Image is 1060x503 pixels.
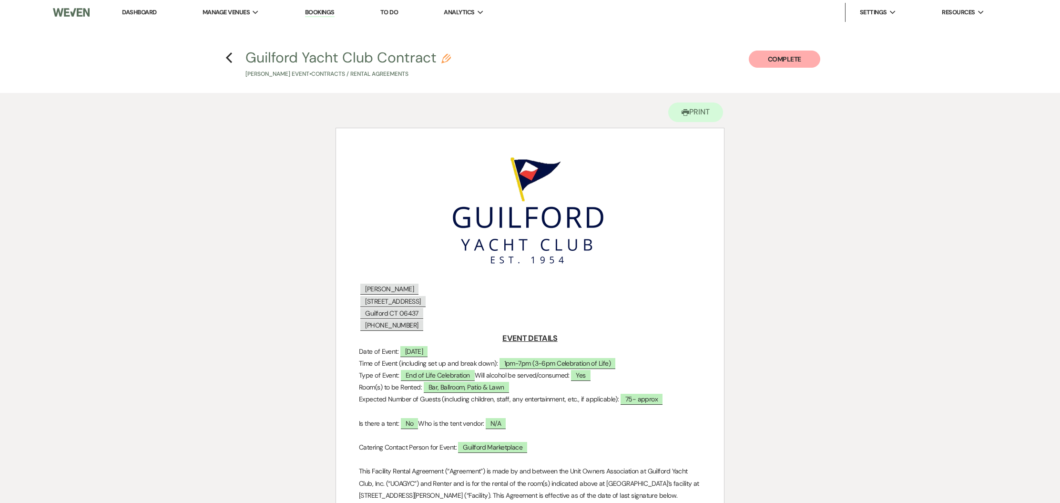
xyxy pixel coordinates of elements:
[444,8,474,17] span: Analytics
[621,394,662,405] span: 75- approx
[424,382,509,393] span: Bar, Ballroom, Patio & Lawn
[359,370,701,381] p: Type of Event: Will alcohol be served/consumed:
[502,333,557,343] u: EVENT DETAILS
[245,70,451,79] p: [PERSON_NAME] Event • Contracts / Rental Agreements
[360,308,423,319] span: Guilford CT 06437
[749,51,820,68] button: Complete
[360,284,418,295] span: [PERSON_NAME]
[359,418,701,430] p: Is there a tent: Who is the tent vendor:
[359,393,701,405] p: Expected Number of Guests (including children, staff, any entertainment, etc., if applicable):
[203,8,250,17] span: Manage Venues
[486,418,506,429] span: N/A
[360,296,425,307] span: [STREET_ADDRESS]
[359,441,701,453] p: Catering Contact Person for Event:
[860,8,887,17] span: Settings
[359,381,701,393] p: Room(s) to be Rented:
[458,442,527,453] span: Guilford Marketplace
[942,8,975,17] span: Resources
[245,51,451,79] button: Guilford Yacht Club Contract[PERSON_NAME] Event•Contracts / Rental Agreements
[380,8,398,16] a: To Do
[359,465,701,502] p: This Facility Rental Agreement (“Agreement”) is made by and between the Unit Owners Association a...
[668,103,723,122] button: Print
[401,418,418,429] span: No
[401,370,475,381] span: End of Life Celebration
[499,358,615,369] span: 1pm-7pm (3-6pm Celebration of Life)
[305,8,335,17] a: Bookings
[359,346,701,358] p: Date of Event:
[359,358,701,370] p: Time of Event (including set up and break down):
[53,2,90,22] img: Weven Logo
[400,346,428,357] span: [DATE]
[434,152,624,271] img: GYC Logo Header.png
[122,8,156,16] a: Dashboard
[571,370,590,381] span: Yes
[360,320,423,331] span: [PHONE_NUMBER]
